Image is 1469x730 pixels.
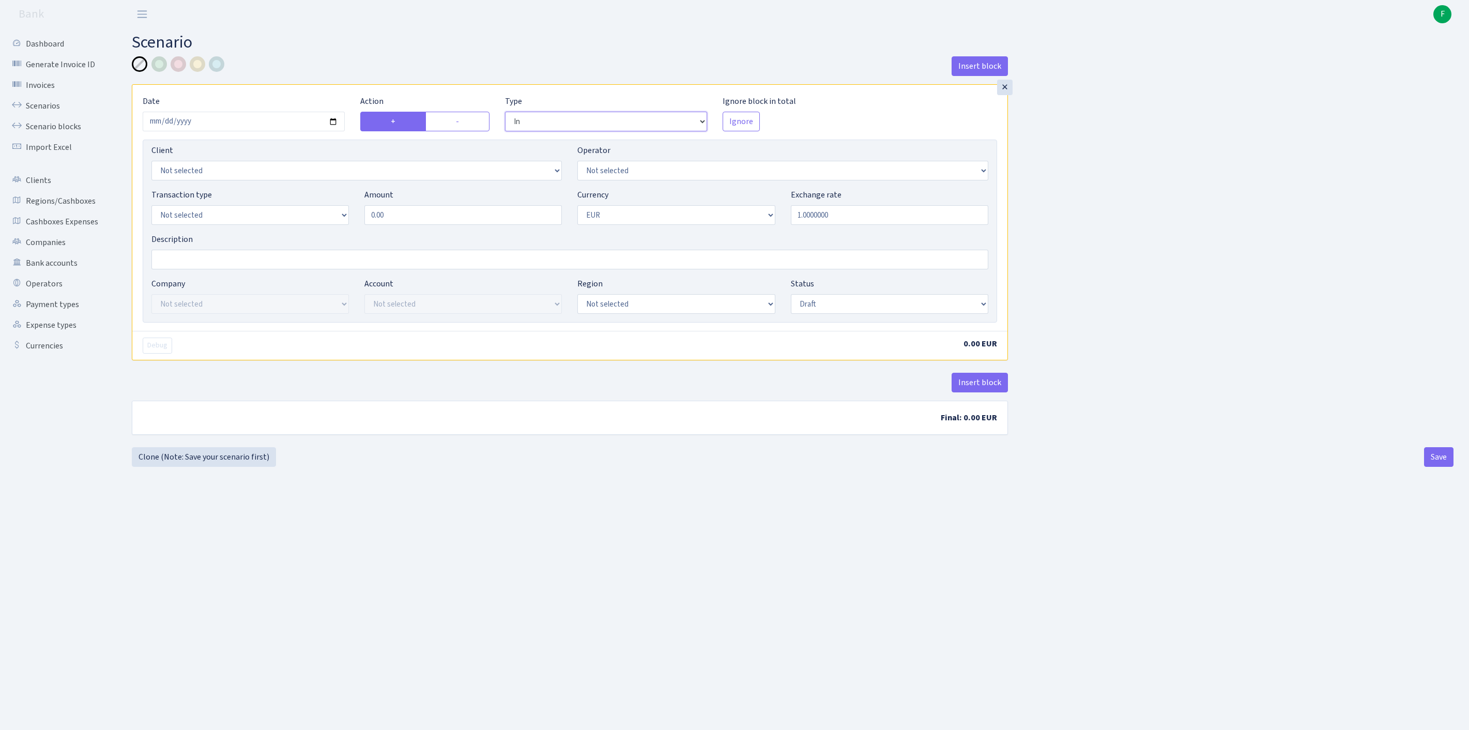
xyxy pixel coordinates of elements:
[5,191,109,211] a: Regions/Cashboxes
[364,278,393,290] label: Account
[577,144,610,157] label: Operator
[132,447,276,467] a: Clone (Note: Save your scenario first)
[5,96,109,116] a: Scenarios
[952,373,1008,392] button: Insert block
[723,95,796,108] label: Ignore block in total
[5,315,109,336] a: Expense types
[5,294,109,315] a: Payment types
[5,273,109,294] a: Operators
[129,6,155,23] button: Toggle navigation
[143,338,172,354] button: Debug
[1424,447,1453,467] button: Save
[1433,5,1451,23] a: F
[132,31,192,54] span: Scenario
[791,189,841,201] label: Exchange rate
[364,189,393,201] label: Amount
[425,112,489,131] label: -
[5,75,109,96] a: Invoices
[360,95,384,108] label: Action
[723,112,760,131] button: Ignore
[577,189,608,201] label: Currency
[151,189,212,201] label: Transaction type
[5,54,109,75] a: Generate Invoice ID
[5,116,109,137] a: Scenario blocks
[5,232,109,253] a: Companies
[151,278,185,290] label: Company
[360,112,426,131] label: +
[143,95,160,108] label: Date
[5,336,109,356] a: Currencies
[963,338,997,349] span: 0.00 EUR
[151,233,193,246] label: Description
[505,95,522,108] label: Type
[5,170,109,191] a: Clients
[5,253,109,273] a: Bank accounts
[151,144,173,157] label: Client
[5,34,109,54] a: Dashboard
[791,278,814,290] label: Status
[997,80,1013,95] div: ×
[941,412,997,423] span: Final: 0.00 EUR
[5,211,109,232] a: Cashboxes Expenses
[5,137,109,158] a: Import Excel
[577,278,603,290] label: Region
[952,56,1008,76] button: Insert block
